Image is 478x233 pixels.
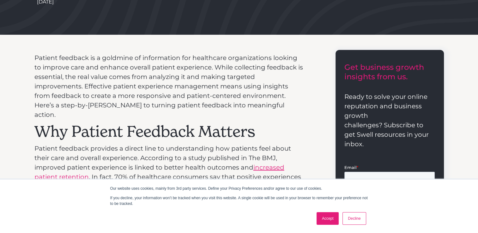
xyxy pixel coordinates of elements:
[110,195,368,206] p: If you decline, your information won’t be tracked when you visit this website. A single cookie wi...
[110,186,368,191] p: Our website uses cookies, mainly from 3rd party services. Define your Privacy Preferences and/or ...
[317,212,339,225] a: Accept
[34,53,305,119] p: Patient feedback is a goldmine of information for healthcare organizations looking to improve car...
[34,144,305,191] p: Patient feedback provides a direct line to understanding how patients feel about their care and o...
[342,212,366,225] a: Decline
[344,92,435,149] p: Ready to solve your online reputation and business growth challenges? Subscribe to get Swell reso...
[344,164,435,213] iframe: Form 0
[34,122,305,141] h2: Why Patient Feedback Matters
[344,63,435,81] h3: Get business growth insights from us.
